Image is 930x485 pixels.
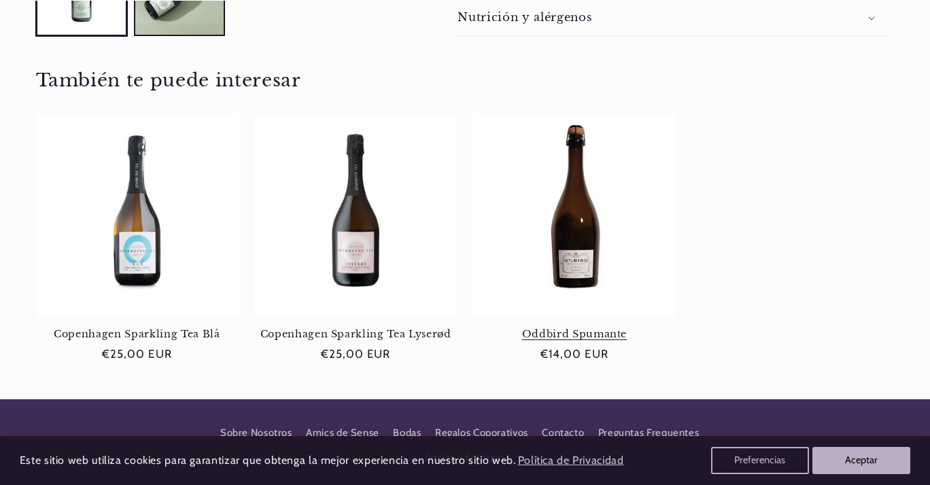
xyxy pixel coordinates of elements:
button: Preferencias [711,447,809,474]
h2: También te puede interesar [36,69,895,92]
a: Sobre Nosotros [220,424,292,446]
a: Preguntas Frequentes [598,421,700,446]
a: Contacto [542,421,584,446]
a: Amics de Sense [306,421,379,446]
a: Política de Privacidad (opens in a new tab) [515,449,625,473]
a: Copenhagen Sparkling Tea Blå [36,328,239,340]
span: Este sitio web utiliza cookies para garantizar que obtenga la mejor experiencia en nuestro sitio ... [20,454,516,467]
a: Bodas [393,421,421,446]
h2: Nutrición y alérgenos [458,10,591,24]
button: Aceptar [812,447,910,474]
a: Oddbird Spumante [473,328,676,340]
a: Regalos Coporativos [435,421,528,446]
a: Copenhagen Sparkling Tea Lyserød [254,328,457,340]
